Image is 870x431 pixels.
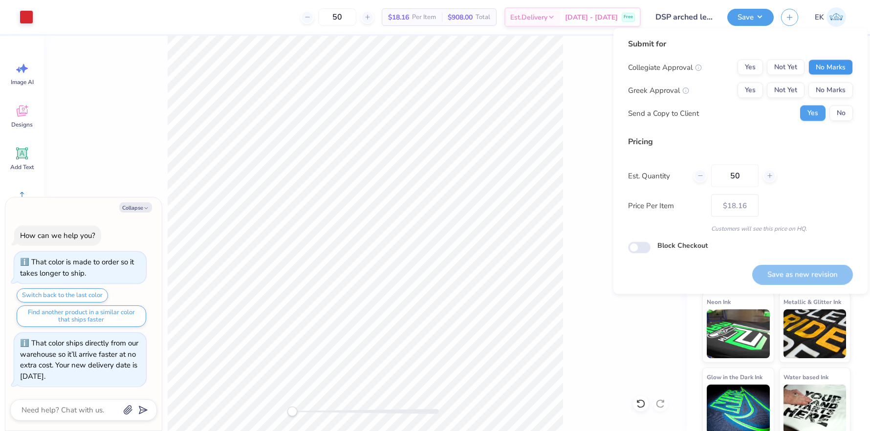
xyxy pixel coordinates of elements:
button: No Marks [808,60,853,75]
div: That color is made to order so it takes longer to ship. [20,257,134,278]
div: Pricing [628,136,853,148]
button: Yes [800,106,826,121]
input: – – [318,8,356,26]
button: No Marks [808,83,853,98]
img: Emily Klevan [826,7,846,27]
label: Block Checkout [657,240,708,251]
button: Find another product in a similar color that ships faster [17,305,146,327]
a: EK [810,7,850,27]
div: Send a Copy to Client [628,108,699,119]
span: Total [476,12,490,22]
span: Designs [11,121,33,129]
label: Price Per Item [628,200,704,211]
span: $18.16 [388,12,409,22]
button: Switch back to the last color [17,288,108,302]
button: Save [727,9,774,26]
button: Yes [738,60,763,75]
button: Yes [738,83,763,98]
div: Collegiate Approval [628,62,702,73]
button: Collapse [119,202,152,213]
span: Add Text [10,163,34,171]
span: Metallic & Glitter Ink [783,297,841,307]
input: – – [711,165,759,187]
div: Greek Approval [628,85,689,96]
span: [DATE] - [DATE] [565,12,618,22]
div: Submit for [628,38,853,50]
img: Metallic & Glitter Ink [783,309,847,358]
span: Est. Delivery [510,12,547,22]
span: Neon Ink [707,297,731,307]
span: EK [815,12,824,23]
span: Image AI [11,78,34,86]
div: That color ships directly from our warehouse so it’ll arrive faster at no extra cost. Your new de... [20,338,138,381]
span: $908.00 [448,12,473,22]
span: Water based Ink [783,372,828,382]
label: Est. Quantity [628,170,686,181]
img: Neon Ink [707,309,770,358]
div: Accessibility label [287,407,297,416]
button: No [829,106,853,121]
span: Glow in the Dark Ink [707,372,762,382]
button: Not Yet [767,83,805,98]
div: How can we help you? [20,231,95,240]
div: Customers will see this price on HQ. [628,224,853,233]
span: Free [624,14,633,21]
span: Per Item [412,12,436,22]
button: Not Yet [767,60,805,75]
input: Untitled Design [648,7,720,27]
